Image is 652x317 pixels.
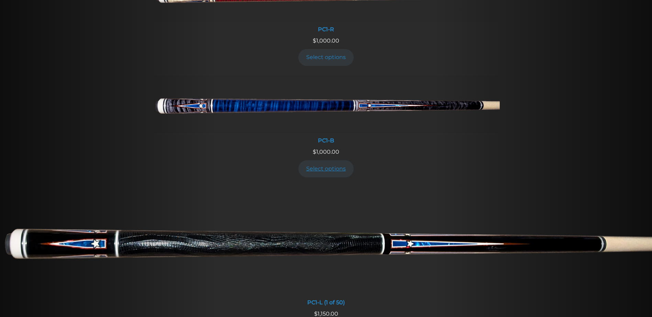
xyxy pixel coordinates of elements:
span: 1,000.00 [313,149,339,155]
span: $ [313,37,316,44]
a: Add to cart: “PC1-B” [298,160,354,177]
a: PC1-B PC1-B [153,75,500,148]
div: PC1-B [153,137,500,144]
span: $ [313,149,316,155]
div: PC1-R [153,26,500,33]
a: Add to cart: “PC1-R” [298,49,354,66]
span: 1,150.00 [314,310,338,317]
span: 1,000.00 [313,37,339,44]
img: PC1-B [153,75,500,133]
span: $ [314,310,318,317]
